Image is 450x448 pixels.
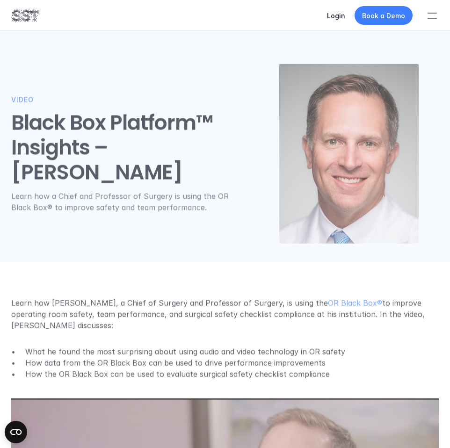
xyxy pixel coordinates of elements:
[327,12,345,20] a: Login
[11,190,234,213] p: Learn how a Chief and Professor of Surgery is using the OR Black Box® to improve safety and team ...
[362,11,405,21] p: Book a Demo
[11,297,439,331] p: Learn how [PERSON_NAME], a Chief of Surgery and Professor of Surgery, is using the to improve ope...
[328,298,382,308] a: OR Black Box®
[279,64,419,244] img: Doug Smink headshot
[355,6,413,25] a: Book a Demo
[11,110,259,184] h1: Black Box Platform™ Insights – [PERSON_NAME]
[11,94,259,105] p: Video
[25,346,439,357] p: What he found the most surprising about using audio and video technology in OR safety
[5,421,27,443] button: Open CMP widget
[25,369,439,380] p: How the OR Black Box can be used to evaluate surgical safety checklist compliance
[25,357,439,369] p: How data from the OR Black Box can be used to drive performance improvements
[11,7,39,23] img: SST logo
